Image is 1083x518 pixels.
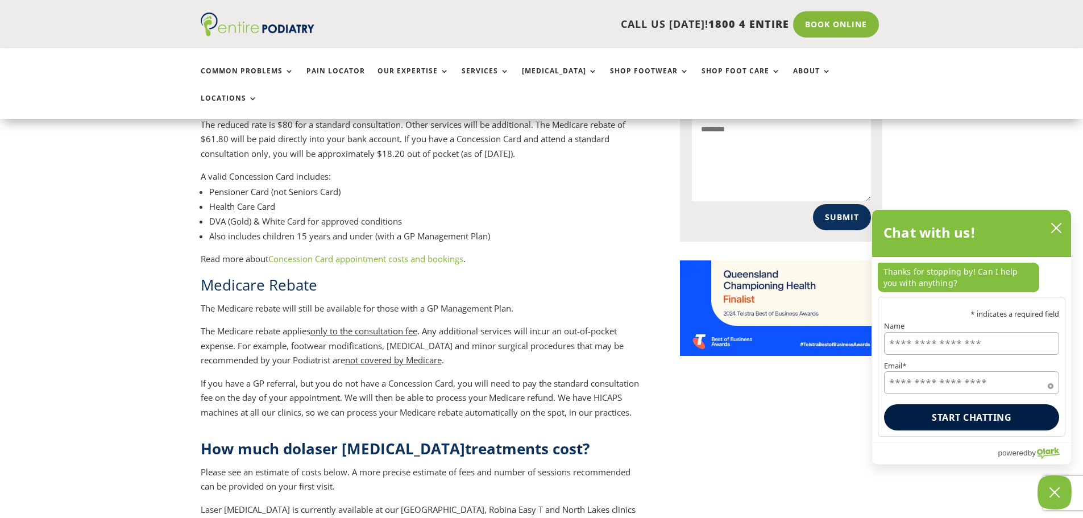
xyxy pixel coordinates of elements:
[201,27,314,39] a: Entire Podiatry
[201,118,643,170] p: The reduced rate is $80 for a standard consultation. Other services will be additional. The Medic...
[793,67,831,92] a: About
[884,332,1059,355] input: Name
[884,362,1059,370] label: Email*
[201,465,643,503] p: Please see an estimate of costs below. A more precise estimate of fees and number of sessions rec...
[201,94,258,119] a: Locations
[201,301,643,325] p: The Medicare rebate will still be available for those with a GP Management Plan.
[209,199,643,214] li: Health Care Card
[998,443,1071,464] a: Powered by Olark
[377,67,449,92] a: Our Expertise
[883,221,976,244] h2: Chat with us!
[1048,381,1053,387] span: Required field
[209,229,643,243] li: Also includes children 15 years and under (with a GP Management Plan)
[998,446,1027,460] span: powered
[358,17,789,32] p: CALL US [DATE]!
[209,184,643,199] li: Pensioner Card (not Seniors Card)
[680,260,882,356] img: Telstra Business Awards QLD State Finalist - Championing Health Category
[201,67,294,92] a: Common Problems
[301,438,465,459] a: laser [MEDICAL_DATA]
[702,67,781,92] a: Shop Foot Care
[345,354,442,366] span: not covered by Medicare
[201,252,643,275] p: Read more about .
[793,11,879,38] a: Book Online
[201,376,643,420] p: If you have a GP referral, but you do not have a Concession Card, you will need to pay the standa...
[610,67,689,92] a: Shop Footwear
[268,253,463,264] a: Concession Card appointment costs and bookings
[1047,219,1065,237] button: close chatbox
[872,257,1071,297] div: chat
[201,275,643,301] h2: Medicare Rebate
[884,371,1059,394] input: Email
[680,347,882,358] a: Telstra Business Awards QLD State Finalist - Championing Health Category
[465,438,590,459] strong: treatments cost?
[1038,475,1072,509] button: Close Chatbox
[306,67,365,92] a: Pain Locator
[310,325,417,337] span: only to the consultation fee
[522,67,597,92] a: [MEDICAL_DATA]
[708,17,789,31] span: 1800 4 ENTIRE
[884,310,1059,318] p: * indicates a required field
[462,67,509,92] a: Services
[201,13,314,36] img: logo (1)
[201,438,301,459] strong: How much do
[209,214,643,229] li: DVA (Gold) & White Card for approved conditions
[201,324,643,376] p: The Medicare rebate applies . Any additional services will incur an out-of-pocket expense. For ex...
[813,204,871,230] button: Submit
[878,263,1039,292] p: Thanks for stopping by! Can I help you with anything?
[884,404,1059,430] button: Start chatting
[872,209,1072,465] div: olark chatbox
[1028,446,1036,460] span: by
[201,169,643,184] div: A valid Concession Card includes:
[884,322,1059,330] label: Name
